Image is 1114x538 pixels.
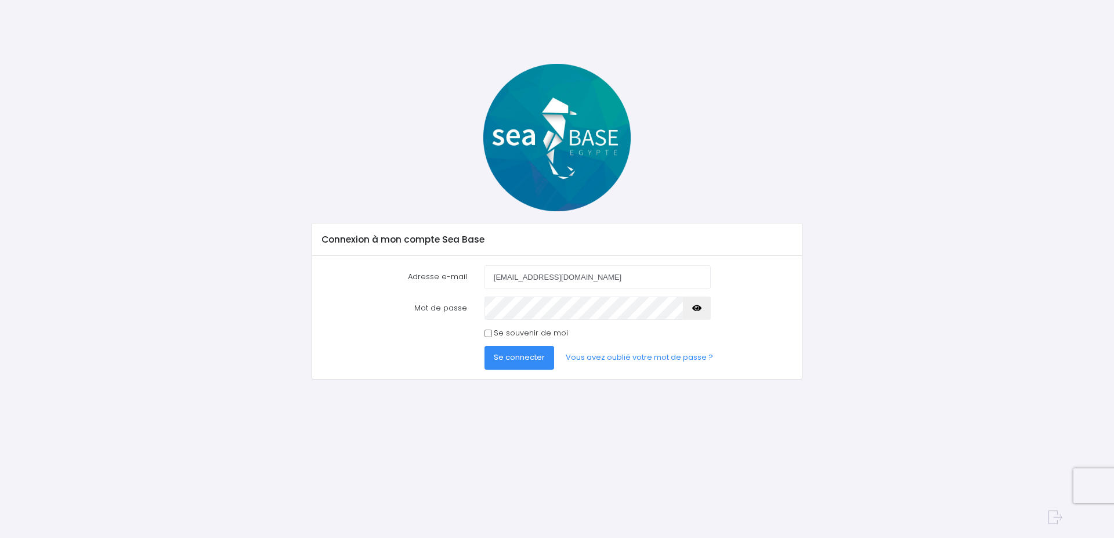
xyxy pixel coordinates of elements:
label: Se souvenir de moi [494,327,568,339]
label: Adresse e-mail [313,265,476,288]
a: Vous avez oublié votre mot de passe ? [556,346,722,369]
button: Se connecter [484,346,554,369]
span: Se connecter [494,352,545,363]
label: Mot de passe [313,297,476,320]
div: Connexion à mon compte Sea Base [312,223,801,256]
